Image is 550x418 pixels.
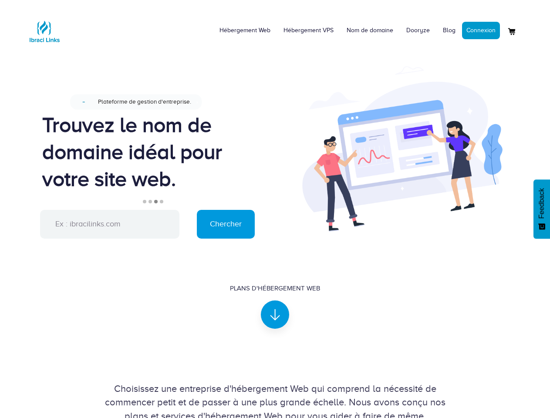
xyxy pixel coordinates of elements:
a: Hébergement VPS [277,17,340,44]
div: Plans d'hébergement Web [230,284,320,293]
a: Blog [436,17,462,44]
a: Dooryze [400,17,436,44]
a: Nom de domaine [340,17,400,44]
input: Chercher [197,210,255,239]
a: Logo Ibraci Links [27,7,62,49]
a: Plans d'hébergement Web [230,284,320,321]
span: Feedback [538,188,546,219]
input: Ex : ibracilinks.com [40,210,179,239]
iframe: Drift Widget Chat Controller [506,374,540,408]
a: NouveauPlateforme de gestion d'entreprise. [70,92,234,111]
a: Hébergement Web [213,17,277,44]
iframe: Drift Widget Chat Window [371,266,545,380]
div: Trouvez le nom de domaine idéal pour votre site web. [42,111,262,192]
a: Connexion [462,22,500,39]
span: Plateforme de gestion d'entreprise. [98,98,191,105]
button: Feedback - Afficher l’enquête [533,179,550,239]
img: Logo Ibraci Links [27,14,62,49]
